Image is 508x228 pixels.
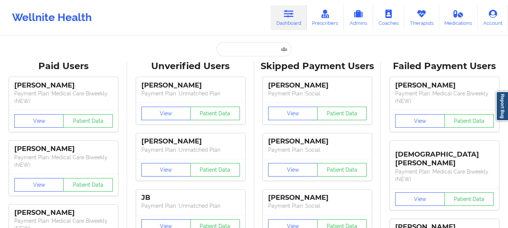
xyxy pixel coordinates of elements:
[268,193,367,202] div: [PERSON_NAME]
[141,90,240,97] p: Payment Plan : Unmatched Plan
[141,163,191,177] button: View
[395,145,494,168] div: [DEMOGRAPHIC_DATA][PERSON_NAME]
[190,163,240,177] button: Patient Data
[268,146,367,154] p: Payment Plan : Social
[141,193,240,202] div: JB
[268,202,367,210] p: Payment Plan : Social
[317,163,367,177] button: Patient Data
[14,81,113,90] div: [PERSON_NAME]
[141,202,240,210] p: Payment Plan : Unmatched Plan
[404,5,439,30] a: Therapists
[132,60,249,72] div: Unverified Users
[14,114,64,128] button: View
[268,81,367,90] div: [PERSON_NAME]
[63,114,113,128] button: Patient Data
[444,192,494,206] button: Patient Data
[268,90,367,97] p: Payment Plan : Social
[141,137,240,146] div: [PERSON_NAME]
[14,208,113,217] div: [PERSON_NAME]
[395,114,445,128] button: View
[268,137,367,146] div: [PERSON_NAME]
[141,146,240,154] p: Payment Plan : Unmatched Plan
[5,60,122,72] div: Paid Users
[373,5,404,30] a: Coaches
[386,60,503,72] div: Failed Payment Users
[14,178,64,192] button: View
[395,81,494,90] div: [PERSON_NAME]
[496,91,508,121] a: Report Bug
[141,81,240,90] div: [PERSON_NAME]
[14,90,113,105] p: Payment Plan : Medical Care Biweekly (NEW)
[439,5,478,30] a: Medications
[344,5,373,30] a: Admins
[14,154,113,169] p: Payment Plan : Medical Care Biweekly (NEW)
[395,192,445,206] button: View
[444,114,494,128] button: Patient Data
[317,107,367,120] button: Patient Data
[478,5,508,30] a: Account
[395,168,494,183] p: Payment Plan : Medical Care Biweekly (NEW)
[307,5,344,30] a: Prescribers
[395,90,494,105] p: Payment Plan : Medical Care Biweekly (NEW)
[14,145,113,153] div: [PERSON_NAME]
[259,60,376,72] div: Skipped Payment Users
[63,178,113,192] button: Patient Data
[268,107,318,120] button: View
[271,5,307,30] a: Dashboard
[141,107,191,120] button: View
[268,163,318,177] button: View
[190,107,240,120] button: Patient Data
